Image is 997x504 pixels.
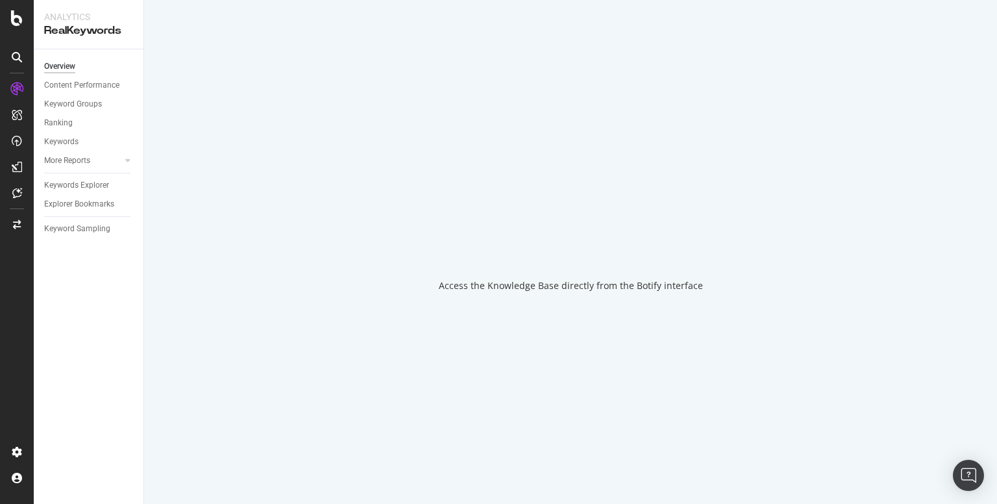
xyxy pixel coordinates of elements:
[524,212,617,258] div: animation
[44,179,134,192] a: Keywords Explorer
[44,60,75,73] div: Overview
[44,60,134,73] a: Overview
[44,135,79,149] div: Keywords
[44,154,90,168] div: More Reports
[44,197,114,211] div: Explorer Bookmarks
[44,97,134,111] a: Keyword Groups
[44,222,110,236] div: Keyword Sampling
[44,154,121,168] a: More Reports
[44,197,134,211] a: Explorer Bookmarks
[44,79,119,92] div: Content Performance
[44,179,109,192] div: Keywords Explorer
[44,116,134,130] a: Ranking
[44,135,134,149] a: Keywords
[44,23,133,38] div: RealKeywords
[953,460,984,491] div: Open Intercom Messenger
[44,116,73,130] div: Ranking
[44,97,102,111] div: Keyword Groups
[439,279,703,292] div: Access the Knowledge Base directly from the Botify interface
[44,79,134,92] a: Content Performance
[44,10,133,23] div: Analytics
[44,222,134,236] a: Keyword Sampling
